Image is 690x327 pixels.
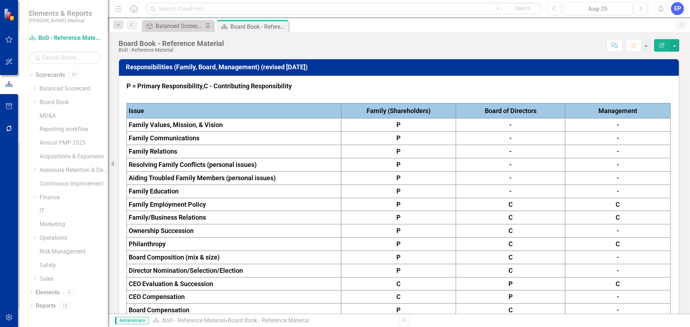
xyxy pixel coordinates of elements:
a: Reports [36,302,56,310]
span: - [509,121,512,129]
span: - [617,134,619,142]
h3: Responsibilities (Family, Board, Management) (revised [DATE]) [126,64,675,71]
div: 0 [63,289,75,295]
span: C [616,214,620,221]
input: Search ClearPoint... [146,3,542,15]
strong: Family (Shareholders) [367,107,431,115]
span: Family Employment Policy [129,201,206,208]
span: P [396,214,401,221]
span: C [509,240,513,248]
div: 57 [69,72,80,78]
span: - [617,227,619,234]
span: C [509,306,513,314]
a: MD&A [40,112,108,120]
a: Risk Management [40,248,108,256]
span: P [396,134,401,142]
span: - [617,161,619,168]
span: Elements & Reports [29,9,92,18]
span: Philanthropy [129,240,166,248]
span: - [509,174,512,182]
span: P [509,293,513,300]
span: C [509,201,513,208]
span: Search [515,5,530,11]
strong: C - Contributing Responsibility [204,82,292,90]
span: - [617,293,619,300]
span: C [616,201,620,208]
span: Aiding Troubled Family Members (personal issues) [129,174,276,182]
span: P [396,187,401,195]
button: Search [505,4,540,14]
div: 12 [59,303,71,309]
span: C [396,280,401,288]
span: C [509,214,513,221]
img: ClearPoint Strategy [4,8,16,21]
a: Annual PMP 2025 [40,139,108,147]
a: BoD - Reference Material [29,34,101,42]
span: - [617,267,619,274]
span: Board Compensation [129,306,189,314]
span: P [396,227,401,234]
div: Board Book - Reference Material [230,22,287,31]
span: P [396,161,401,168]
span: Director Nomination/Selection/Election [129,267,243,274]
span: - [617,306,619,314]
span: CEO Evaluation & Succession [129,280,213,288]
span: - [617,174,619,182]
span: Resolving Family Conflicts (personal issues) [129,161,257,168]
a: Balanced Scorecard (Daily Huddle) [144,22,203,31]
small: [PERSON_NAME] Medical [29,18,92,23]
span: C [509,227,513,234]
a: Balanced Scorecard [40,85,108,93]
input: Search Below... [29,51,101,64]
span: - [509,187,512,195]
a: Scorecards [36,71,65,79]
div: Board Book - Reference Material [119,39,224,47]
span: - [617,187,619,195]
span: Family Education [129,187,179,195]
span: Family/Business Relations [129,214,206,221]
button: EP [671,2,684,15]
strong: P = Primary Responsibility, [126,82,204,90]
span: Administrator [115,317,149,324]
a: Safety [40,261,108,270]
span: Family Values, Mission, & Vision [129,121,223,129]
span: - [617,121,619,129]
span: Family Relations [129,148,177,155]
button: Aug-25 [563,2,632,15]
div: Aug-25 [566,5,630,13]
a: Marketing [40,220,108,229]
span: Board Composition (mix & size) [129,253,220,261]
a: Finance [40,193,108,202]
span: P [396,267,401,274]
a: Associate Retention & Development [40,166,108,174]
span: P [509,280,513,288]
span: P [396,306,401,314]
span: Ownership Succession [129,227,194,234]
span: P [396,121,401,129]
strong: Management [598,107,637,115]
span: P [396,240,401,248]
span: - [509,161,512,168]
a: Sales [40,275,108,283]
span: Family Communications [129,134,199,142]
strong: Issue [129,107,144,115]
a: IT [40,207,108,215]
span: CEO Compensation [129,293,185,300]
a: Acquisitions & Expansion [40,153,108,161]
span: - [617,148,619,155]
div: » [152,317,394,325]
span: C [616,280,620,288]
div: Balanced Scorecard (Daily Huddle) [156,22,203,31]
a: Board Book [40,98,108,107]
div: Board Book - Reference Material [228,317,309,324]
a: BoD - Reference Material [162,317,225,324]
a: Reporting workflow [40,125,108,134]
span: C [509,253,513,261]
span: C [616,240,620,248]
span: P [396,201,401,208]
span: C [509,267,513,274]
span: C [396,293,401,300]
a: Elements [36,289,60,297]
span: - [509,148,512,155]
